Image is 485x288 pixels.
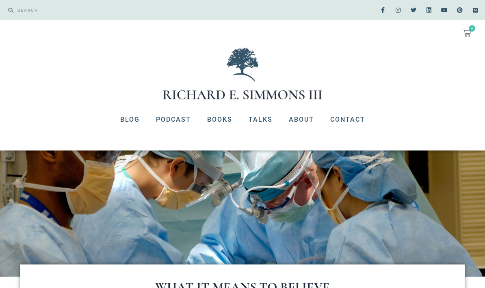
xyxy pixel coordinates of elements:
a: Contact [322,109,373,130]
a: About [281,109,322,130]
a: Books [199,109,240,130]
span: 0 [469,25,475,32]
a: Podcast [148,109,199,130]
a: Talks [240,109,281,130]
input: SEARCH [13,4,238,16]
a: Blog [112,109,148,130]
a: 0 [453,24,481,42]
